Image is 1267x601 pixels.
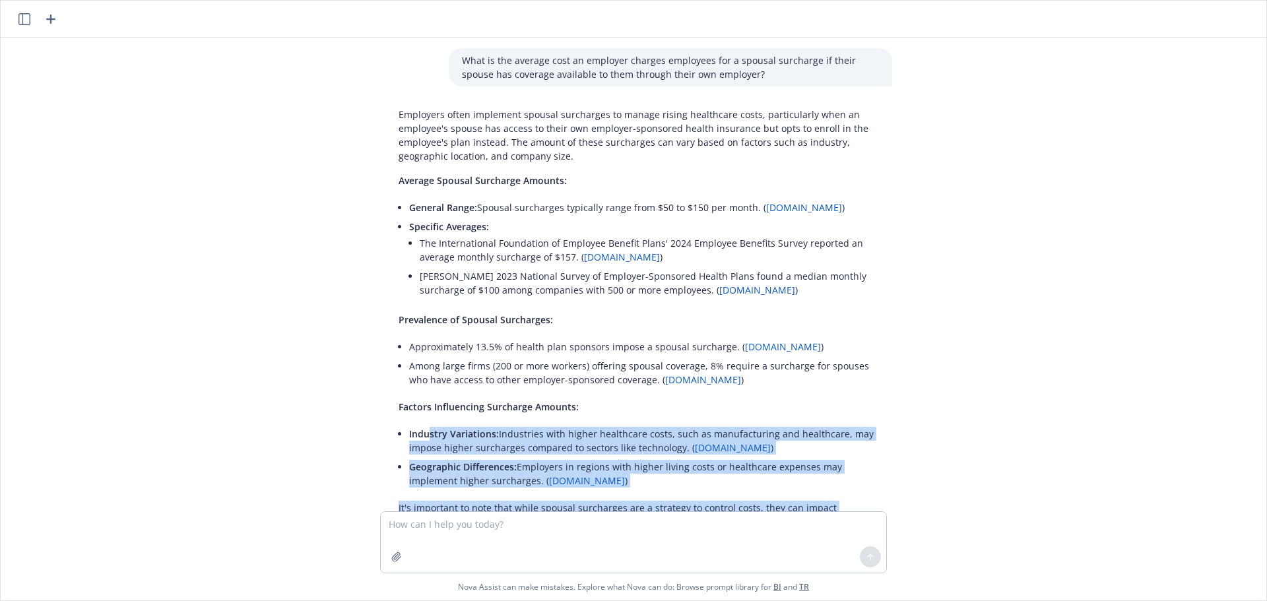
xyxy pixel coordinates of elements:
[420,267,879,300] li: [PERSON_NAME] 2023 National Survey of Employer-Sponsored Health Plans found a median monthly surc...
[409,220,489,233] span: Specific Averages:
[399,400,579,413] span: Factors Influencing Surcharge Amounts:
[773,581,781,592] a: BI
[409,457,879,490] li: Employers in regions with higher living costs or healthcare expenses may implement higher surchar...
[399,174,567,187] span: Average Spousal Surcharge Amounts:
[409,201,477,214] span: General Range:
[799,581,809,592] a: TR
[745,340,821,353] a: [DOMAIN_NAME]
[719,284,795,296] a: [DOMAIN_NAME]
[458,573,809,600] span: Nova Assist can make mistakes. Explore what Nova can do: Browse prompt library for and
[409,427,499,440] span: Industry Variations:
[766,201,842,214] a: [DOMAIN_NAME]
[665,373,741,386] a: [DOMAIN_NAME]
[409,201,879,214] p: Spousal surcharges typically range from $50 to $150 per month. ( )
[549,474,625,487] a: [DOMAIN_NAME]
[409,356,879,389] li: Among large firms (200 or more workers) offering spousal coverage, 8% require a surcharge for spo...
[584,251,660,263] a: [DOMAIN_NAME]
[399,501,879,542] p: It's important to note that while spousal surcharges are a strategy to control costs, they can im...
[420,234,879,267] li: The International Foundation of Employee Benefit Plans' 2024 Employee Benefits Survey reported an...
[399,313,553,326] span: Prevalence of Spousal Surcharges:
[462,53,879,81] p: What is the average cost an employer charges employees for a spousal surcharge if their spouse ha...
[695,441,771,454] a: [DOMAIN_NAME]
[409,337,879,356] li: Approximately 13.5% of health plan sponsors impose a spousal surcharge. ( )
[399,108,879,163] p: Employers often implement spousal surcharges to manage rising healthcare costs, particularly when...
[409,424,879,457] li: Industries with higher healthcare costs, such as manufacturing and healthcare, may impose higher ...
[409,460,517,473] span: Geographic Differences:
